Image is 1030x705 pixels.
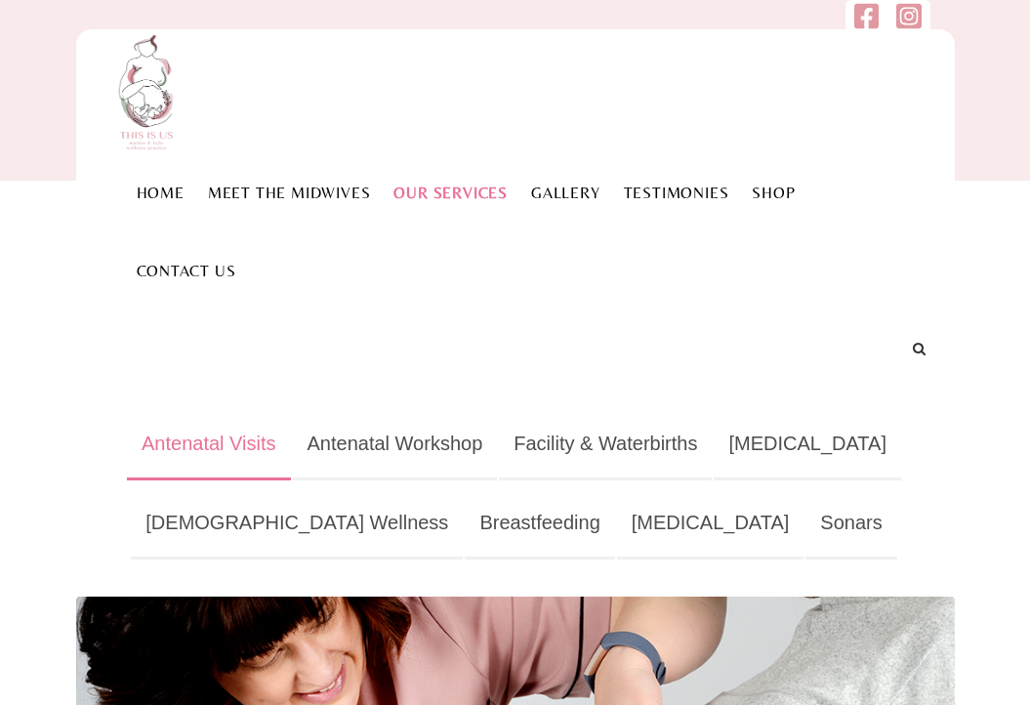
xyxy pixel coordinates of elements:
a: Meet the Midwives [196,184,383,202]
a: Shop [740,184,806,202]
a: Testimonies [612,184,741,202]
a: Our Services [382,184,519,202]
img: facebook-square.svg [854,2,879,30]
a: [MEDICAL_DATA] [617,488,804,560]
a: Gallery [519,184,612,202]
a: Home [125,184,196,202]
a: Antenatal Visits [127,409,291,480]
a: Sonars [805,488,896,560]
a: Antenatal Workshop [293,409,498,480]
img: This is us practice [105,29,193,153]
a: [DEMOGRAPHIC_DATA] Wellness [131,488,463,560]
a: [MEDICAL_DATA] [714,409,901,480]
a: Facility & Waterbirths [499,409,712,480]
a: Contact Us [125,262,248,280]
a: Follow us on Instagram [896,13,921,35]
a: Breastfeeding [465,488,614,560]
img: instagram-square.svg [896,2,921,30]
